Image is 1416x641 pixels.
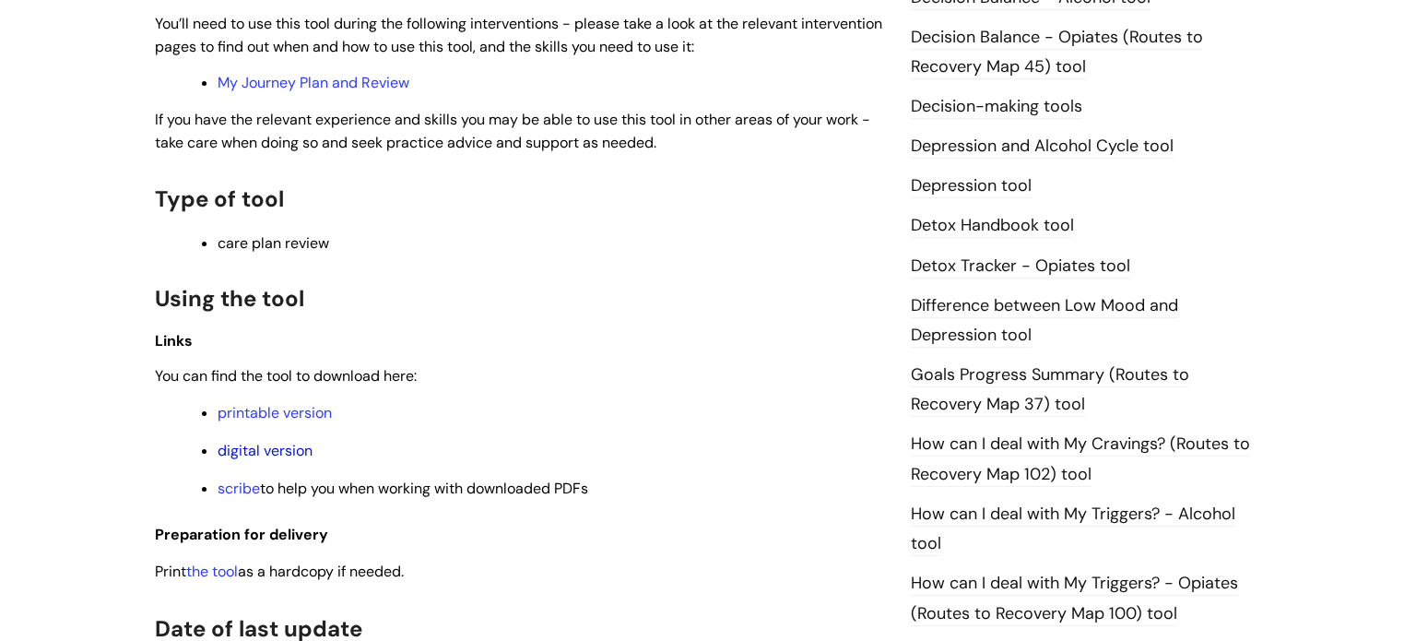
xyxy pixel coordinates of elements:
a: printable version [218,403,332,422]
a: Decision-making tools [911,95,1082,119]
span: If you have the relevant experience and skills you may be able to use this tool in other areas of... [155,110,870,152]
a: digital version [218,441,313,460]
a: scribe [218,479,260,498]
span: You can find the tool to download here: [155,366,417,386]
a: the tool [186,562,238,581]
span: Preparation for delivery [155,525,328,544]
a: Difference between Low Mood and Depression tool [911,294,1178,348]
a: How can I deal with My Triggers? - Alcohol tool [911,503,1235,556]
a: My Journey Plan and Review [218,73,409,92]
a: Goals Progress Summary (Routes to Recovery Map 37) tool [911,363,1189,417]
a: Depression tool [911,174,1032,198]
span: to help you when working with downloaded PDFs [218,479,588,498]
span: Type of tool [155,184,284,213]
a: How can I deal with My Cravings? (Routes to Recovery Map 102) tool [911,433,1250,486]
span: care plan review [218,233,329,253]
a: Depression and Alcohol Cycle tool [911,135,1174,159]
span: Using the tool [155,284,304,313]
a: Detox Tracker - Opiates tool [911,255,1130,279]
span: Print as a hardcopy if needed. [155,562,404,581]
a: How can I deal with My Triggers? - Opiates (Routes to Recovery Map 100) tool [911,572,1238,625]
a: Detox Handbook tool [911,214,1074,238]
a: Decision Balance - Opiates (Routes to Recovery Map 45) tool [911,26,1203,79]
span: You’ll need to use this tool during the following interventions - please take a look at the relev... [155,14,882,56]
span: Links [155,331,193,350]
